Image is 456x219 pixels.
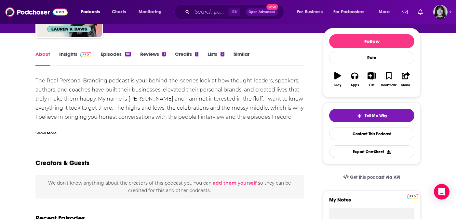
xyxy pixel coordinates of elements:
[363,68,380,91] button: List
[108,7,130,17] a: Charts
[35,51,50,66] a: About
[333,7,365,17] span: For Podcasters
[329,7,374,17] button: open menu
[329,68,346,91] button: Play
[329,145,414,158] button: Export One-Sheet
[59,51,91,66] a: InsightsPodchaser Pro
[162,52,166,56] div: 1
[140,51,166,66] a: Reviews1
[48,180,291,193] span: We don't know anything about the creators of this podcast yet . You can so they can be credited f...
[181,5,290,19] div: Search podcasts, credits, & more...
[76,7,108,17] button: open menu
[380,68,397,91] button: Bookmark
[208,51,224,66] a: Lists2
[329,34,414,48] button: Follow
[401,83,410,87] div: Share
[329,109,414,122] button: tell me why sparkleTell Me Why
[351,83,359,87] div: Apps
[365,113,387,118] span: Tell Me Why
[434,184,449,200] div: Open Intercom Messenger
[369,83,374,87] div: List
[329,51,414,64] div: Rate
[329,128,414,140] a: Contact This Podcast
[374,7,398,17] button: open menu
[357,113,362,118] img: tell me why sparkle
[334,83,341,87] div: Play
[399,6,410,18] a: Show notifications dropdown
[407,193,418,199] a: Pro website
[81,7,100,17] span: Podcasts
[101,51,131,66] a: Episodes86
[234,51,249,66] a: Similar
[35,159,89,167] h2: Creators & Guests
[192,7,228,17] input: Search podcasts, credits, & more...
[329,197,414,208] label: My Notes
[246,8,278,16] button: Open AdvancedNew
[397,68,414,91] button: Share
[213,180,257,186] button: add them yourself
[433,5,448,19] span: Logged in as parkdalepublicity1
[338,169,406,185] a: Get this podcast via API
[266,4,278,10] span: New
[125,52,131,56] div: 86
[297,7,323,17] span: For Business
[80,52,91,57] img: Podchaser Pro
[433,5,448,19] img: User Profile
[415,6,425,18] a: Show notifications dropdown
[292,7,331,17] button: open menu
[381,83,396,87] div: Bookmark
[433,5,448,19] button: Show profile menu
[175,51,198,66] a: Credits1
[346,68,363,91] button: Apps
[5,6,68,18] img: Podchaser - Follow, Share and Rate Podcasts
[221,52,224,56] div: 2
[407,194,418,199] img: Podchaser Pro
[112,7,126,17] span: Charts
[350,175,400,180] span: Get this podcast via API
[379,7,390,17] span: More
[134,7,170,17] button: open menu
[228,8,240,16] span: ⌘ K
[195,52,198,56] div: 1
[248,10,275,14] span: Open Advanced
[139,7,162,17] span: Monitoring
